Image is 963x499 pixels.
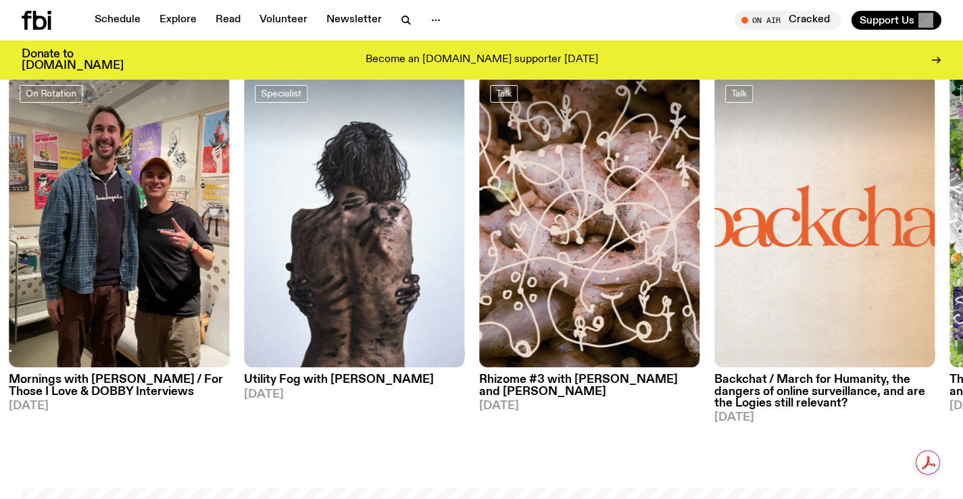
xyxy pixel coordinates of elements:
[479,367,699,411] a: Rhizome #3 with [PERSON_NAME] and [PERSON_NAME][DATE]
[714,412,935,423] span: [DATE]
[255,85,307,103] a: Specialist
[490,85,518,103] a: Talk
[26,88,76,99] span: On Rotation
[87,11,149,30] a: Schedule
[479,74,699,368] img: A close up picture of a bunch of ginger roots. Yellow squiggles with arrows, hearts and dots are ...
[479,374,699,397] h3: Rhizome #3 with [PERSON_NAME] and [PERSON_NAME]
[9,367,229,411] a: Mornings with [PERSON_NAME] / For Those I Love & DOBBY Interviews[DATE]
[20,85,82,103] a: On Rotation
[735,11,841,30] button: On AirCracked
[318,11,390,30] a: Newsletter
[9,400,229,412] span: [DATE]
[496,88,512,99] span: Talk
[207,11,249,30] a: Read
[244,367,464,400] a: Utility Fog with [PERSON_NAME][DATE]
[9,374,229,397] h3: Mornings with [PERSON_NAME] / For Those I Love & DOBBY Interviews
[731,88,747,99] span: Talk
[725,85,753,103] a: Talk
[22,49,124,72] h3: Donate to [DOMAIN_NAME]
[244,374,464,386] h3: Utility Fog with [PERSON_NAME]
[9,74,229,368] img: DOBBY and Ben in the fbi.radio studio, standing in front of some tour posters
[244,389,464,400] span: [DATE]
[151,11,205,30] a: Explore
[261,88,301,99] span: Specialist
[366,54,598,66] p: Become an [DOMAIN_NAME] supporter [DATE]
[860,14,914,26] span: Support Us
[251,11,316,30] a: Volunteer
[479,400,699,412] span: [DATE]
[714,367,935,423] a: Backchat / March for Humanity, the dangers of online surveillance, and are the Logies still relev...
[714,374,935,409] h3: Backchat / March for Humanity, the dangers of online surveillance, and are the Logies still relev...
[851,11,941,30] button: Support Us
[244,74,464,368] img: Cover of Leese's album Δ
